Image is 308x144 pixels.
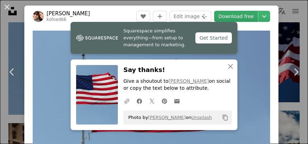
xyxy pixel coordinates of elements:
[123,27,190,48] span: Squarespace simplifies everything—from setup to management to marketing.
[71,22,237,54] a: Squarespace simplifies everything—from setup to management to marketing.Get Started
[136,11,150,22] button: Like
[148,115,186,120] a: [PERSON_NAME]
[133,94,146,108] a: Share on Facebook
[146,94,158,108] a: Share on Twitter
[33,11,44,22] img: Go to Chris Kofoed's profile
[284,39,308,105] a: Next
[219,112,231,123] button: Copy to clipboard
[125,112,212,123] span: Photo by on
[153,11,167,22] button: Add to Collection
[170,11,211,22] button: Edit image
[195,32,232,43] div: Get Started
[171,94,183,108] a: Share over email
[123,78,232,92] p: Give a shoutout to on social or copy the text below to attribute.
[258,11,270,22] button: Choose download size
[158,94,171,108] a: Share on Pinterest
[214,11,258,22] a: Download free
[47,17,66,22] a: kofoed66
[123,65,232,75] h3: Say thanks!
[47,10,90,17] a: [PERSON_NAME]
[169,78,209,84] a: [PERSON_NAME]
[76,33,118,43] img: file-1747939142011-51e5cc87e3c9
[191,115,212,120] a: Unsplash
